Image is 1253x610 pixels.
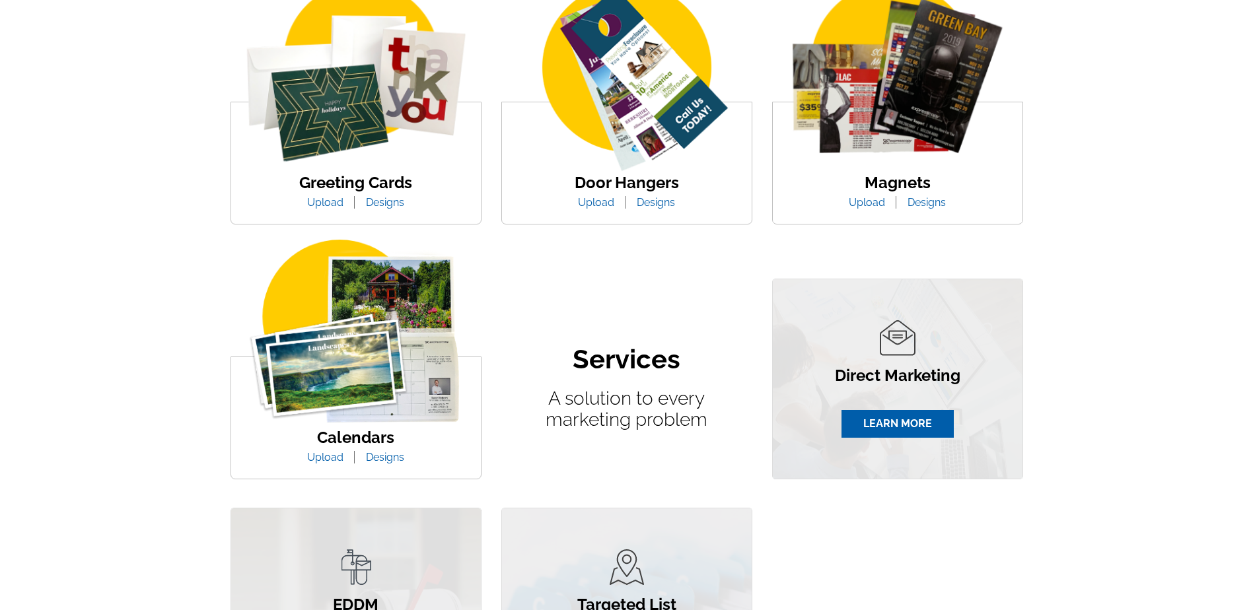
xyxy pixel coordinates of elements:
[237,240,475,423] img: calander.png
[627,196,685,209] a: Designs
[338,549,374,585] img: eddm-icon.png
[841,410,954,438] a: LEARN MORE
[880,320,915,356] img: direct-marketing-icon.png
[898,196,956,209] a: Designs
[835,368,960,384] p: Direct Marketing
[297,196,353,209] a: Upload
[839,196,895,209] a: Upload
[508,388,746,430] p: A solution to every marketing problem
[610,549,644,585] img: target-list-icon.png
[575,173,679,192] a: Door Hangers
[989,303,1253,610] iframe: LiveChat chat widget
[356,451,414,463] a: Designs
[356,196,414,209] a: Designs
[297,451,353,463] a: Upload
[573,343,680,375] h2: Services
[568,196,624,209] a: Upload
[299,173,412,192] a: Greeting Cards
[317,428,394,447] a: Calendars
[865,173,931,192] a: Magnets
